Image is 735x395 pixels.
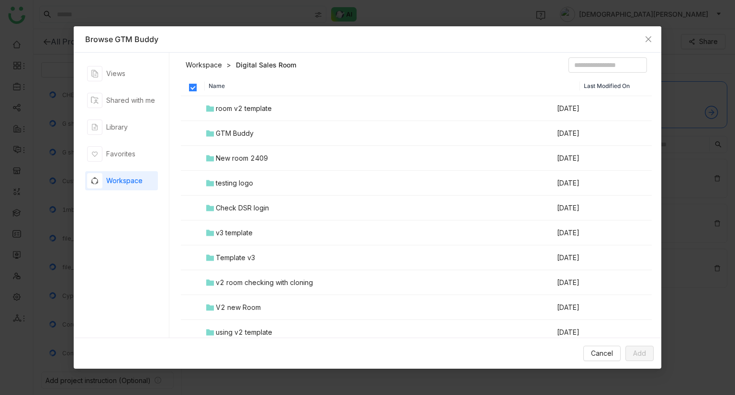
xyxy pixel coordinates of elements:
td: [DATE] [556,245,628,270]
button: Add [625,346,654,361]
div: Browse GTM Buddy [85,34,650,44]
th: Last Modified On [580,77,652,96]
td: [DATE] [556,196,628,220]
button: Close [635,26,661,52]
div: v2 room checking with cloning [216,277,313,288]
a: Digital Sales Room [236,60,296,70]
td: [DATE] [556,220,628,245]
div: testing logo [216,178,253,188]
div: Check DSR login [216,203,269,213]
div: GTM Buddy [216,128,254,139]
td: [DATE] [556,270,628,295]
td: [DATE] [556,96,628,121]
span: Cancel [591,348,613,359]
div: using v2 template [216,327,272,338]
div: Favorites [106,149,135,159]
div: Library [106,122,128,132]
div: Workspace [106,176,143,186]
button: Cancel [583,346,621,361]
td: [DATE] [556,121,628,146]
div: New room 2409 [216,153,268,164]
div: v3 template [216,228,253,238]
div: room v2 template [216,103,272,114]
th: Name [205,77,580,96]
td: [DATE] [556,295,628,320]
div: Views [106,68,125,79]
td: [DATE] [556,146,628,171]
a: Workspace [186,60,222,70]
td: [DATE] [556,320,628,345]
div: Template v3 [216,252,255,263]
div: Shared with me [106,95,155,106]
td: [DATE] [556,171,628,196]
div: V2 new Room [216,302,261,313]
